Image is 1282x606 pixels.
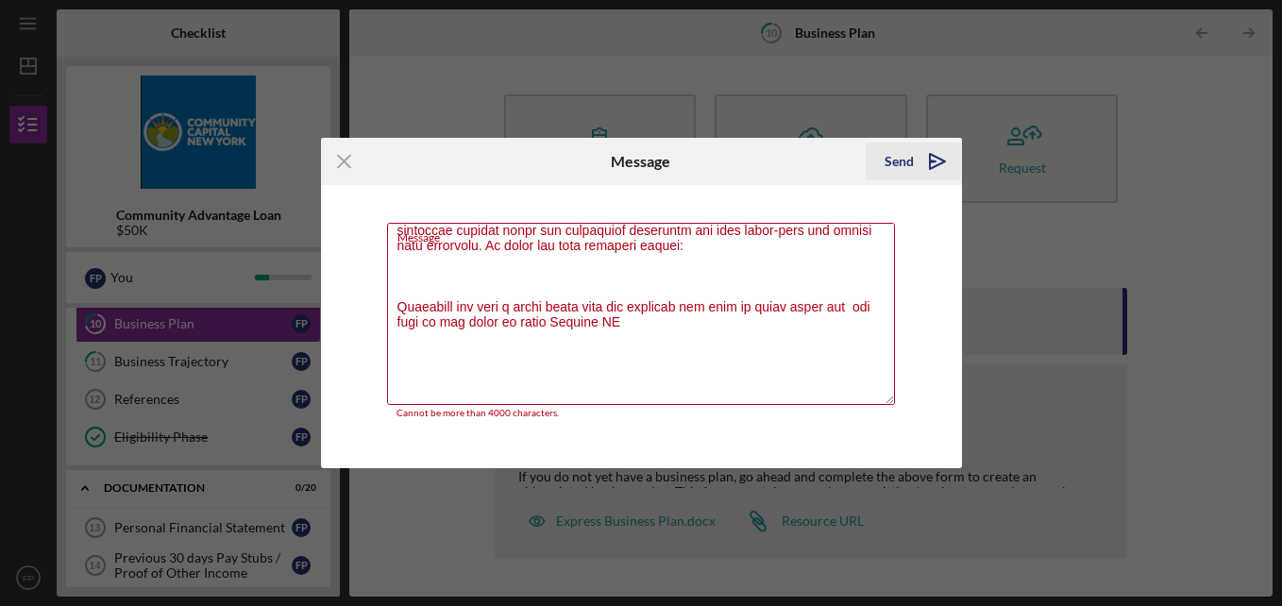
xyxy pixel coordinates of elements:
[611,153,670,170] h6: Message
[885,143,914,180] div: Send
[387,223,895,405] textarea: Lorem'i Dolo: Sitametc Adip: Elitse D Eiusm Temporin utla etdolore mag aliqu en ad/mini ve quisno...
[397,224,895,244] label: Message
[387,408,896,419] div: Cannot be more than 4000 characters.
[866,143,961,180] button: Send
